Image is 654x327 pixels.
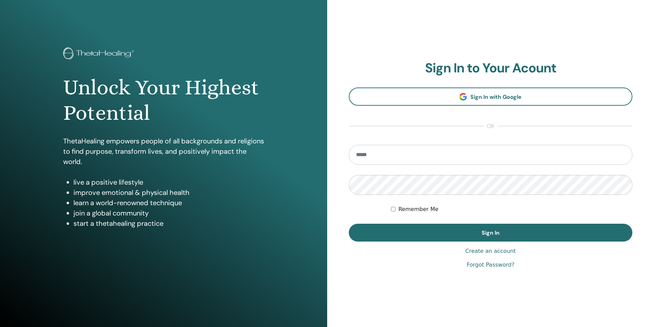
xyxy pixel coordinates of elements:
[349,60,633,76] h2: Sign In to Your Acount
[63,75,264,126] h1: Unlock Your Highest Potential
[73,198,264,208] li: learn a world-renowned technique
[73,177,264,187] li: live a positive lifestyle
[398,205,438,213] label: Remember Me
[391,205,632,213] div: Keep me authenticated indefinitely or until I manually logout
[63,136,264,167] p: ThetaHealing empowers people of all backgrounds and religions to find purpose, transform lives, a...
[470,93,521,101] span: Sign In with Google
[482,229,500,236] span: Sign In
[483,122,498,130] span: or
[465,247,516,255] a: Create an account
[73,187,264,198] li: improve emotional & physical health
[73,208,264,218] li: join a global community
[349,224,633,242] button: Sign In
[73,218,264,229] li: start a thetahealing practice
[467,261,514,269] a: Forgot Password?
[349,87,633,106] a: Sign In with Google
